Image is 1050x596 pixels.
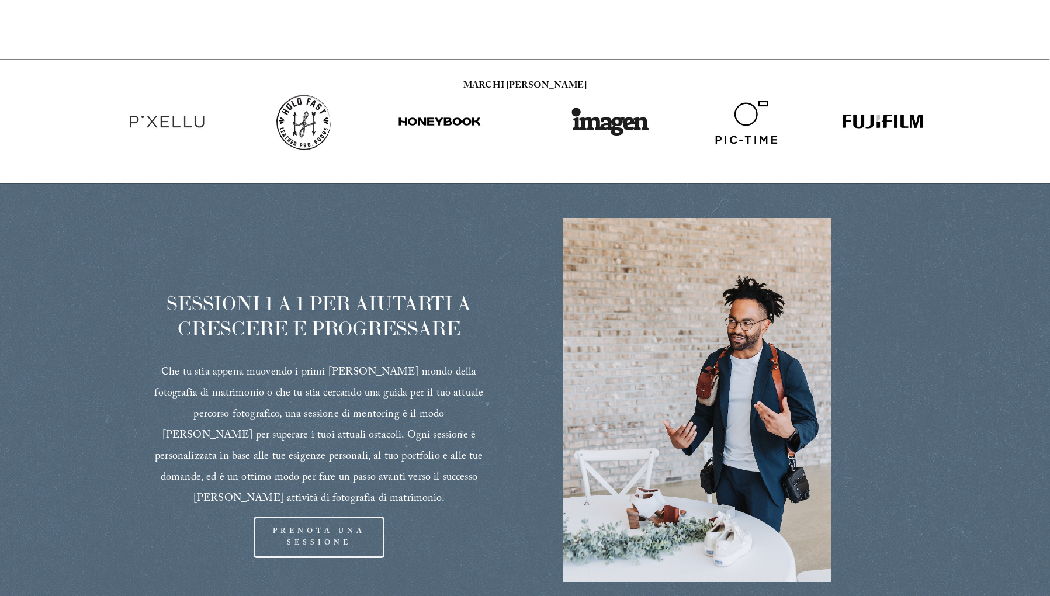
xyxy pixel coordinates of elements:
[273,526,365,549] font: PRENOTA UNA SESSIONE
[154,364,486,508] font: Che tu stia appena muovendo i primi [PERSON_NAME] mondo della fotografia di matrimonio o che tu s...
[463,78,587,94] font: MARCHI [PERSON_NAME]
[254,517,384,558] a: PRENOTA UNA SESSIONE
[167,291,476,341] font: SESSIONI 1 A 1 PER AIUTARTI A CRESCERE E PROGRESSARE
[287,268,351,283] font: MENTORATO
